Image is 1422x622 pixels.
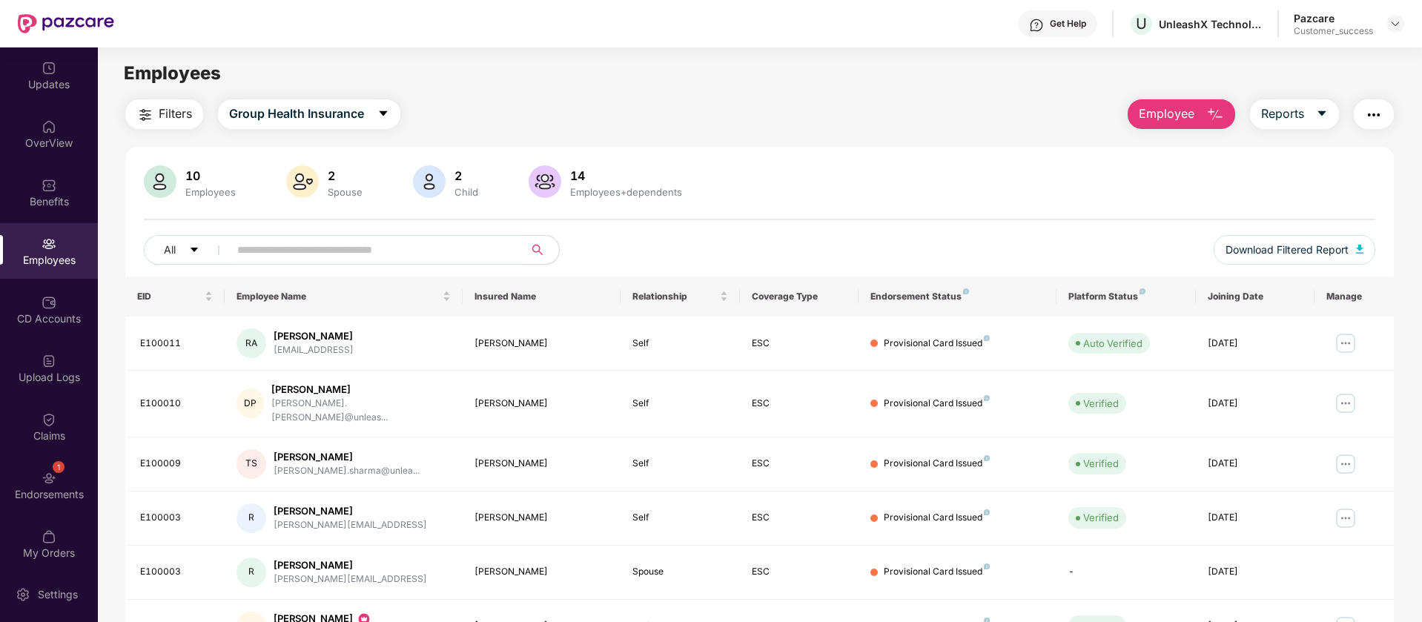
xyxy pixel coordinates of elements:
[159,105,192,123] span: Filters
[752,337,847,351] div: ESC
[182,186,239,198] div: Employees
[1334,452,1357,476] img: manageButton
[42,471,56,486] img: svg+xml;base64,PHN2ZyBpZD0iRW5kb3JzZW1lbnRzIiB4bWxucz0iaHR0cDovL3d3dy53My5vcmcvMjAwMC9zdmciIHdpZH...
[752,565,847,579] div: ESC
[1029,18,1044,33] img: svg+xml;base64,PHN2ZyBpZD0iSGVscC0zMngzMiIgeG1sbnM9Imh0dHA6Ly93d3cudzMub3JnLzIwMDAvc3ZnIiB3aWR0aD...
[567,168,685,183] div: 14
[1196,277,1314,317] th: Joining Date
[140,397,213,411] div: E100010
[984,395,990,401] img: svg+xml;base64,PHN2ZyB4bWxucz0iaHR0cDovL3d3dy53My5vcmcvMjAwMC9zdmciIHdpZHRoPSI4IiBoZWlnaHQ9IjgiIH...
[1334,391,1357,415] img: manageButton
[237,291,440,302] span: Employee Name
[274,343,354,357] div: [EMAIL_ADDRESS]
[1083,456,1119,471] div: Verified
[42,119,56,134] img: svg+xml;base64,PHN2ZyBpZD0iSG9tZSIgeG1sbnM9Imh0dHA6Ly93d3cudzMub3JnLzIwMDAvc3ZnIiB3aWR0aD0iMjAiIG...
[274,450,420,464] div: [PERSON_NAME]
[1050,18,1086,30] div: Get Help
[125,99,203,129] button: Filters
[1261,105,1304,123] span: Reports
[963,288,969,294] img: svg+xml;base64,PHN2ZyB4bWxucz0iaHR0cDovL3d3dy53My5vcmcvMjAwMC9zdmciIHdpZHRoPSI4IiBoZWlnaHQ9IjgiIH...
[474,565,609,579] div: [PERSON_NAME]
[42,178,56,193] img: svg+xml;base64,PHN2ZyBpZD0iQmVuZWZpdHMiIHhtbG5zPSJodHRwOi8vd3d3LnczLm9yZy8yMDAwL3N2ZyIgd2lkdGg9Ij...
[271,383,450,397] div: [PERSON_NAME]
[286,165,319,198] img: svg+xml;base64,PHN2ZyB4bWxucz0iaHR0cDovL3d3dy53My5vcmcvMjAwMC9zdmciIHhtbG5zOnhsaW5rPSJodHRwOi8vd3...
[140,337,213,351] div: E100011
[274,572,427,586] div: [PERSON_NAME][EMAIL_ADDRESS]
[124,62,221,84] span: Employees
[463,277,621,317] th: Insured Name
[325,186,366,198] div: Spouse
[237,558,266,587] div: R
[33,587,82,602] div: Settings
[229,105,364,123] span: Group Health Insurance
[274,464,420,478] div: [PERSON_NAME].sharma@unlea...
[274,504,427,518] div: [PERSON_NAME]
[632,337,727,351] div: Self
[1214,235,1375,265] button: Download Filtered Report
[274,558,427,572] div: [PERSON_NAME]
[1159,17,1263,31] div: UnleashX Technologies Private Limited
[1226,242,1349,258] span: Download Filtered Report
[377,107,389,121] span: caret-down
[1068,291,1183,302] div: Platform Status
[884,565,990,579] div: Provisional Card Issued
[237,388,264,418] div: DP
[984,335,990,341] img: svg+xml;base64,PHN2ZyB4bWxucz0iaHR0cDovL3d3dy53My5vcmcvMjAwMC9zdmciIHdpZHRoPSI4IiBoZWlnaHQ9IjgiIH...
[140,565,213,579] div: E100003
[1208,457,1303,471] div: [DATE]
[884,337,990,351] div: Provisional Card Issued
[884,397,990,411] div: Provisional Card Issued
[42,61,56,76] img: svg+xml;base64,PHN2ZyBpZD0iVXBkYXRlZCIgeG1sbnM9Imh0dHA6Ly93d3cudzMub3JnLzIwMDAvc3ZnIiB3aWR0aD0iMj...
[1334,506,1357,530] img: manageButton
[325,168,366,183] div: 2
[523,235,560,265] button: search
[237,503,266,533] div: R
[632,511,727,525] div: Self
[567,186,685,198] div: Employees+dependents
[632,565,727,579] div: Spouse
[164,242,176,258] span: All
[884,457,990,471] div: Provisional Card Issued
[225,277,463,317] th: Employee Name
[1083,336,1142,351] div: Auto Verified
[1128,99,1235,129] button: Employee
[42,236,56,251] img: svg+xml;base64,PHN2ZyBpZD0iRW1wbG95ZWVzIiB4bWxucz0iaHR0cDovL3d3dy53My5vcmcvMjAwMC9zdmciIHdpZHRoPS...
[18,14,114,33] img: New Pazcare Logo
[1208,397,1303,411] div: [DATE]
[182,168,239,183] div: 10
[1208,511,1303,525] div: [DATE]
[144,165,176,198] img: svg+xml;base64,PHN2ZyB4bWxucz0iaHR0cDovL3d3dy53My5vcmcvMjAwMC9zdmciIHhtbG5zOnhsaW5rPSJodHRwOi8vd3...
[136,106,154,124] img: svg+xml;base64,PHN2ZyB4bWxucz0iaHR0cDovL3d3dy53My5vcmcvMjAwMC9zdmciIHdpZHRoPSIyNCIgaGVpZ2h0PSIyNC...
[140,457,213,471] div: E100009
[984,455,990,461] img: svg+xml;base64,PHN2ZyB4bWxucz0iaHR0cDovL3d3dy53My5vcmcvMjAwMC9zdmciIHdpZHRoPSI4IiBoZWlnaHQ9IjgiIH...
[984,563,990,569] img: svg+xml;base64,PHN2ZyB4bWxucz0iaHR0cDovL3d3dy53My5vcmcvMjAwMC9zdmciIHdpZHRoPSI4IiBoZWlnaHQ9IjgiIH...
[1294,11,1373,25] div: Pazcare
[42,295,56,310] img: svg+xml;base64,PHN2ZyBpZD0iQ0RfQWNjb3VudHMiIGRhdGEtbmFtZT0iQ0QgQWNjb3VudHMiIHhtbG5zPSJodHRwOi8vd3...
[984,509,990,515] img: svg+xml;base64,PHN2ZyB4bWxucz0iaHR0cDovL3d3dy53My5vcmcvMjAwMC9zdmciIHdpZHRoPSI4IiBoZWlnaHQ9IjgiIH...
[529,165,561,198] img: svg+xml;base64,PHN2ZyB4bWxucz0iaHR0cDovL3d3dy53My5vcmcvMjAwMC9zdmciIHhtbG5zOnhsaW5rPSJodHRwOi8vd3...
[1083,396,1119,411] div: Verified
[1365,106,1383,124] img: svg+xml;base64,PHN2ZyB4bWxucz0iaHR0cDovL3d3dy53My5vcmcvMjAwMC9zdmciIHdpZHRoPSIyNCIgaGVpZ2h0PSIyNC...
[137,291,202,302] span: EID
[1056,546,1195,600] td: -
[523,244,552,256] span: search
[144,235,234,265] button: Allcaret-down
[1294,25,1373,37] div: Customer_success
[452,168,481,183] div: 2
[53,461,65,473] div: 1
[1140,288,1145,294] img: svg+xml;base64,PHN2ZyB4bWxucz0iaHR0cDovL3d3dy53My5vcmcvMjAwMC9zdmciIHdpZHRoPSI4IiBoZWlnaHQ9IjgiIH...
[474,457,609,471] div: [PERSON_NAME]
[1316,107,1328,121] span: caret-down
[271,397,450,425] div: [PERSON_NAME].[PERSON_NAME]@unleas...
[621,277,739,317] th: Relationship
[632,291,716,302] span: Relationship
[632,457,727,471] div: Self
[632,397,727,411] div: Self
[1208,565,1303,579] div: [DATE]
[1250,99,1339,129] button: Reportscaret-down
[752,511,847,525] div: ESC
[870,291,1045,302] div: Endorsement Status
[1083,510,1119,525] div: Verified
[1136,15,1147,33] span: U
[125,277,225,317] th: EID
